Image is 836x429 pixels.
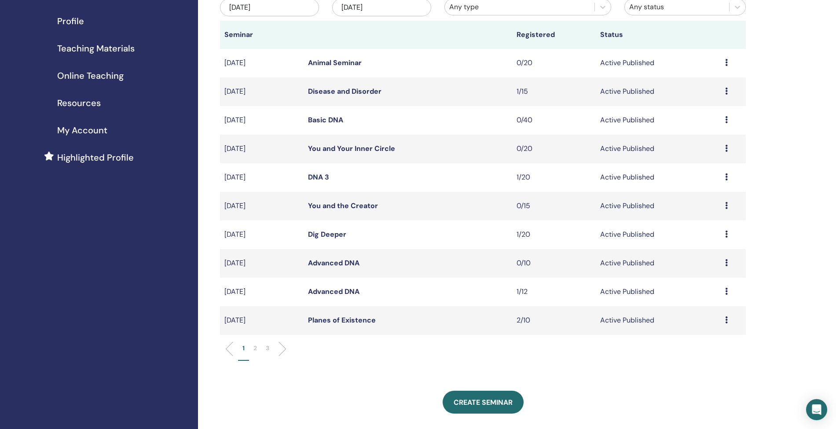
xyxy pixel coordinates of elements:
[512,220,596,249] td: 1/20
[57,151,134,164] span: Highlighted Profile
[220,135,304,163] td: [DATE]
[454,398,513,407] span: Create seminar
[596,220,721,249] td: Active Published
[443,391,524,414] a: Create seminar
[449,2,590,12] div: Any type
[220,21,304,49] th: Seminar
[806,399,827,420] div: Open Intercom Messenger
[512,249,596,278] td: 0/10
[308,230,346,239] a: Dig Deeper
[57,69,124,82] span: Online Teaching
[512,192,596,220] td: 0/15
[512,306,596,335] td: 2/10
[220,220,304,249] td: [DATE]
[596,163,721,192] td: Active Published
[220,49,304,77] td: [DATE]
[220,77,304,106] td: [DATE]
[629,2,725,12] div: Any status
[242,344,245,353] p: 1
[512,278,596,306] td: 1/12
[596,135,721,163] td: Active Published
[57,15,84,28] span: Profile
[220,192,304,220] td: [DATE]
[596,21,721,49] th: Status
[596,106,721,135] td: Active Published
[266,344,269,353] p: 3
[596,192,721,220] td: Active Published
[220,306,304,335] td: [DATE]
[596,306,721,335] td: Active Published
[220,249,304,278] td: [DATE]
[596,249,721,278] td: Active Published
[596,49,721,77] td: Active Published
[308,144,395,153] a: You and Your Inner Circle
[512,49,596,77] td: 0/20
[308,172,329,182] a: DNA 3
[308,258,359,268] a: Advanced DNA
[220,106,304,135] td: [DATE]
[512,106,596,135] td: 0/40
[512,77,596,106] td: 1/15
[220,278,304,306] td: [DATE]
[253,344,257,353] p: 2
[596,278,721,306] td: Active Published
[308,58,362,67] a: Animal Seminar
[512,135,596,163] td: 0/20
[57,96,101,110] span: Resources
[57,124,107,137] span: My Account
[596,77,721,106] td: Active Published
[308,115,343,125] a: Basic DNA
[512,163,596,192] td: 1/20
[308,87,381,96] a: Disease and Disorder
[308,315,376,325] a: Planes of Existence
[512,21,596,49] th: Registered
[57,42,135,55] span: Teaching Materials
[308,287,359,296] a: Advanced DNA
[220,163,304,192] td: [DATE]
[308,201,378,210] a: You and the Creator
